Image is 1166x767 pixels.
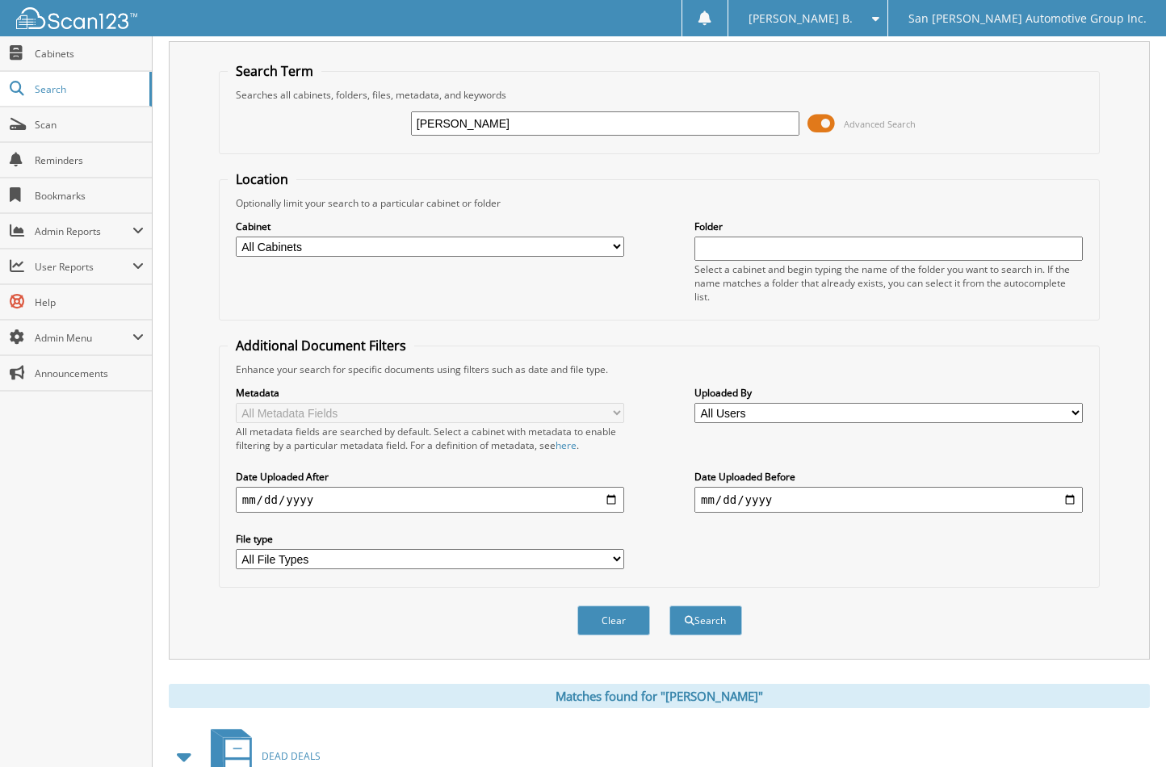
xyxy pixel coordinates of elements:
[236,220,624,233] label: Cabinet
[228,196,1092,210] div: Optionally limit your search to a particular cabinet or folder
[236,487,624,513] input: start
[1085,689,1166,767] iframe: Chat Widget
[35,331,132,345] span: Admin Menu
[844,118,916,130] span: Advanced Search
[236,470,624,484] label: Date Uploaded After
[228,88,1092,102] div: Searches all cabinets, folders, files, metadata, and keywords
[236,386,624,400] label: Metadata
[236,425,624,452] div: All metadata fields are searched by default. Select a cabinet with metadata to enable filtering b...
[35,153,144,167] span: Reminders
[694,470,1083,484] label: Date Uploaded Before
[228,170,296,188] legend: Location
[35,118,144,132] span: Scan
[694,220,1083,233] label: Folder
[35,224,132,238] span: Admin Reports
[694,487,1083,513] input: end
[35,295,144,309] span: Help
[694,386,1083,400] label: Uploaded By
[749,14,853,23] span: [PERSON_NAME] B.
[228,62,321,80] legend: Search Term
[228,337,414,354] legend: Additional Document Filters
[669,606,742,635] button: Search
[556,438,577,452] a: here
[16,7,137,29] img: scan123-logo-white.svg
[908,14,1147,23] span: San [PERSON_NAME] Automotive Group Inc.
[577,606,650,635] button: Clear
[35,189,144,203] span: Bookmarks
[236,532,624,546] label: File type
[262,749,321,763] span: DEAD DEALS
[228,363,1092,376] div: Enhance your search for specific documents using filters such as date and file type.
[694,262,1083,304] div: Select a cabinet and begin typing the name of the folder you want to search in. If the name match...
[35,367,144,380] span: Announcements
[35,260,132,274] span: User Reports
[169,684,1150,708] div: Matches found for "[PERSON_NAME]"
[35,47,144,61] span: Cabinets
[35,82,141,96] span: Search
